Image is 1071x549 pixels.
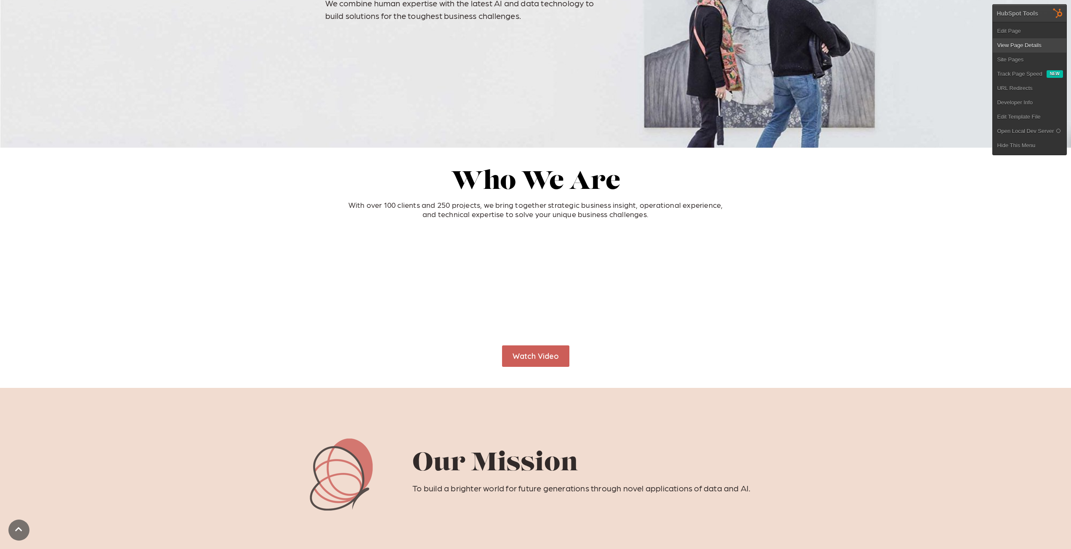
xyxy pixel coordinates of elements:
div: New [1047,70,1063,78]
a: Edit Template File [993,110,1066,124]
a: View Page Details [993,38,1066,53]
a: Edit Page [993,24,1066,38]
a: Open Local Dev Server [993,124,1066,138]
div: HubSpot Tools Edit PageView Page DetailsSite Pages Track Page Speed New URL RedirectsDeveloper In... [992,4,1067,155]
p: To build a brighter world for future generations through novel applications of data and AI. [412,482,788,494]
p: With over 100 clients and 250 projects, we bring together strategic business insight, operational... [346,200,725,218]
a: Site Pages [993,53,1066,67]
h2: Who We Are [346,169,725,196]
a: Developer Info [993,95,1066,110]
iframe: HubSpot Video [628,234,788,324]
iframe: HubSpot Video [283,234,443,324]
div: HubSpot Tools [997,10,1038,17]
span: Our Mission [412,451,578,477]
iframe: Embedded CTA [325,36,420,57]
img: HubSpot Tools Menu Toggle [1049,4,1067,22]
a: Watch Video [502,345,569,367]
iframe: Embedded CTA [444,36,519,57]
iframe: HubSpot Video [456,234,615,324]
a: Track Page Speed [993,67,1046,81]
a: URL Redirects [993,81,1066,95]
img: synaptiq symbol jasper [310,438,373,511]
a: Hide This Menu [993,138,1066,153]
